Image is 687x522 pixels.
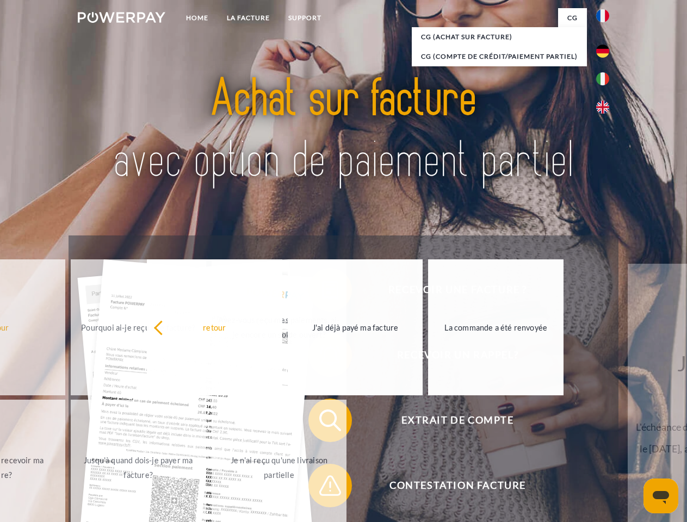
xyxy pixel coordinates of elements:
img: en [596,101,609,114]
div: Pourquoi ai-je reçu une facture? [77,320,200,334]
a: Support [279,8,331,28]
span: Contestation Facture [324,464,591,507]
button: Contestation Facture [308,464,591,507]
img: logo-powerpay-white.svg [78,12,165,23]
div: retour [153,320,276,334]
span: Extrait de compte [324,399,591,442]
a: CG [558,8,587,28]
div: J'ai déjà payé ma facture [294,320,417,334]
div: Jusqu'à quand dois-je payer ma facture? [77,453,200,482]
div: Je n'ai reçu qu'une livraison partielle [218,453,341,482]
div: La commande a été renvoyée [435,320,557,334]
img: fr [596,9,609,22]
img: de [596,45,609,58]
a: Home [177,8,218,28]
iframe: Bouton de lancement de la fenêtre de messagerie [643,478,678,513]
button: Extrait de compte [308,399,591,442]
a: CG (Compte de crédit/paiement partiel) [412,47,587,66]
a: LA FACTURE [218,8,279,28]
img: title-powerpay_fr.svg [104,52,583,208]
a: CG (achat sur facture) [412,27,587,47]
img: it [596,72,609,85]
